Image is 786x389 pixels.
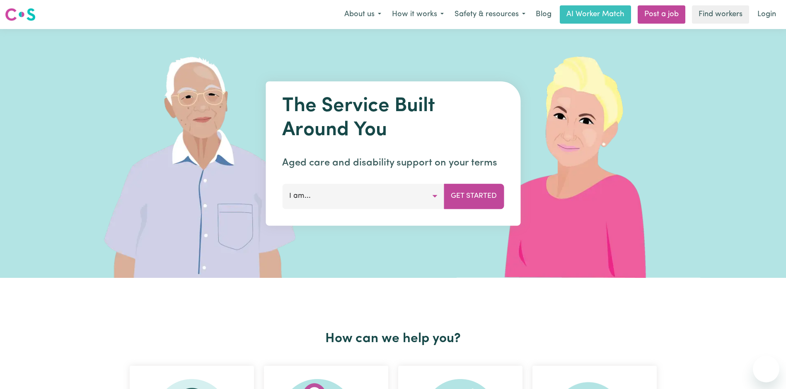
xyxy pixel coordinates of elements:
[444,184,504,209] button: Get Started
[531,5,556,24] a: Blog
[387,6,449,23] button: How it works
[125,331,662,347] h2: How can we help you?
[560,5,631,24] a: AI Worker Match
[753,356,779,382] iframe: Button to launch messaging window
[5,7,36,22] img: Careseekers logo
[752,5,781,24] a: Login
[5,5,36,24] a: Careseekers logo
[282,95,504,142] h1: The Service Built Around You
[282,156,504,170] p: Aged care and disability support on your terms
[339,6,387,23] button: About us
[638,5,685,24] a: Post a job
[692,5,749,24] a: Find workers
[282,184,444,209] button: I am...
[449,6,531,23] button: Safety & resources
